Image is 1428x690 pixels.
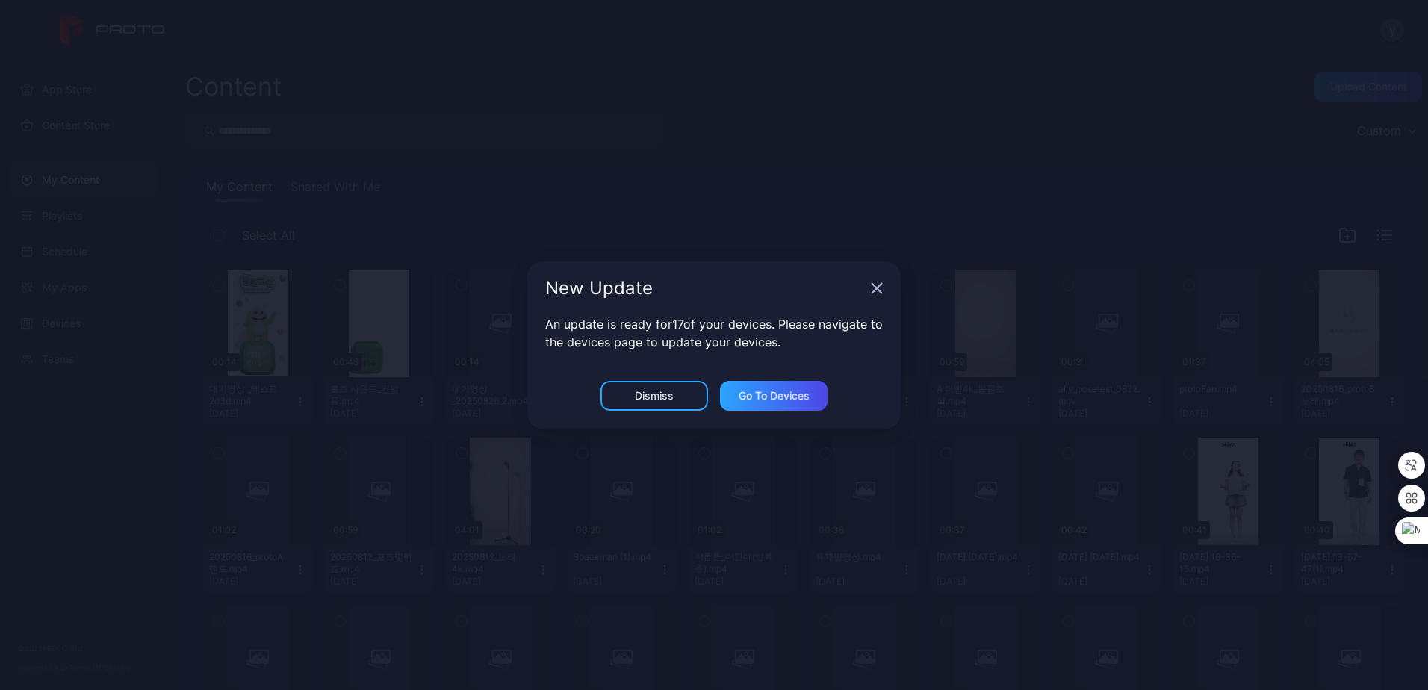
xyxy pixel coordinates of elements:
div: New Update [545,279,865,297]
button: Dismiss [600,381,708,411]
p: An update is ready for 17 of your devices. Please navigate to the devices page to update your dev... [545,315,883,351]
div: Dismiss [635,390,674,402]
button: Go to devices [720,381,828,411]
div: Go to devices [739,390,810,402]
